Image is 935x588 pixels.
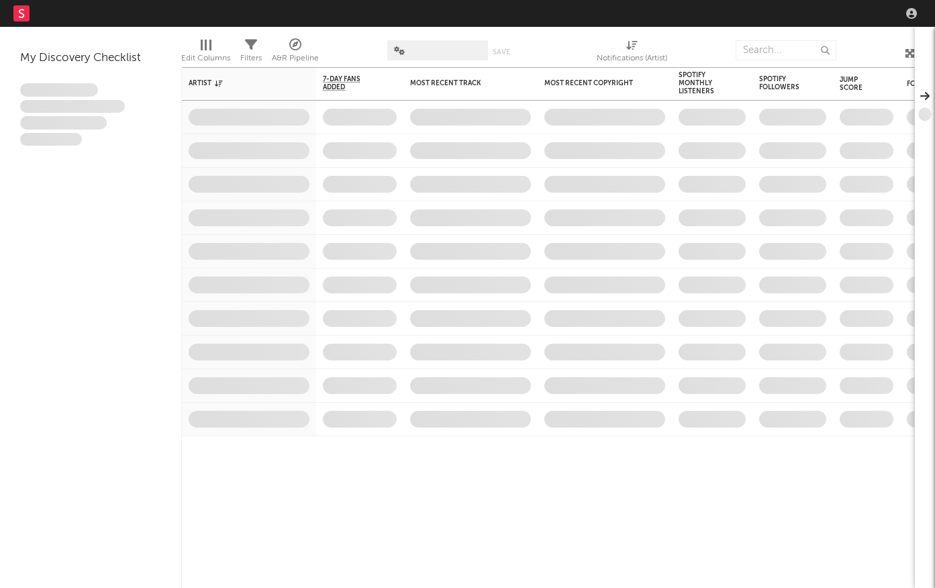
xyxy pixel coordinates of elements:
span: 7-Day Fans Added [323,75,377,91]
button: Save [493,48,510,56]
div: Edit Columns [181,50,230,66]
div: Spotify Monthly Listeners [679,71,726,95]
span: Lorem ipsum dolor [20,83,98,97]
div: Most Recent Track [410,79,511,87]
div: Edit Columns [181,34,230,72]
div: A&R Pipeline [272,34,319,72]
div: Notifications (Artist) [597,50,667,66]
div: Notifications (Artist) [597,34,667,72]
div: Spotify Followers [759,75,806,91]
span: Aliquam viverra [20,133,82,146]
div: Filters [240,50,262,66]
div: Artist [189,79,289,87]
span: Praesent ac interdum [20,116,107,130]
div: Filters [240,34,262,72]
input: Search... [736,40,836,60]
div: My Discovery Checklist [20,50,161,66]
div: A&R Pipeline [272,50,319,66]
span: Integer aliquet in purus et [20,100,125,113]
div: Most Recent Copyright [544,79,645,87]
div: Jump Score [840,76,873,92]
